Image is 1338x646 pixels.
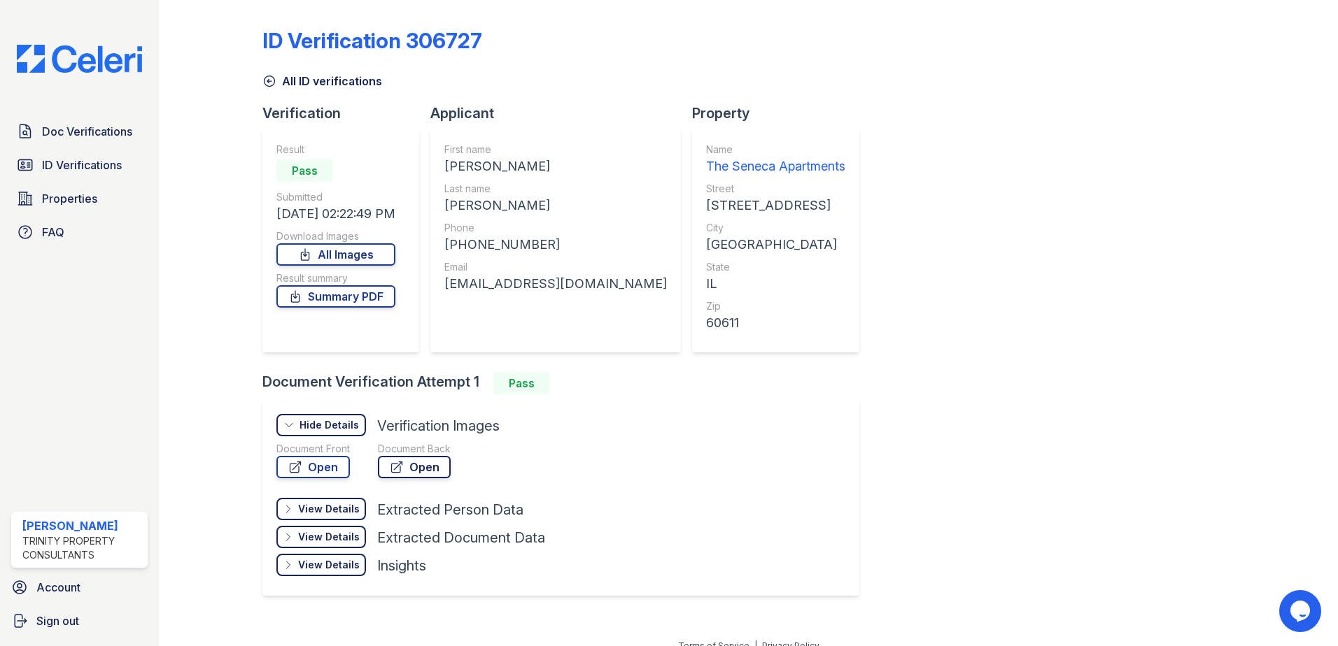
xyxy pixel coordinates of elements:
a: Name The Seneca Apartments [706,143,845,176]
div: Document Back [378,442,451,456]
div: [GEOGRAPHIC_DATA] [706,235,845,254]
div: Hide Details [300,418,359,432]
div: [EMAIL_ADDRESS][DOMAIN_NAME] [444,274,667,294]
a: Open [378,456,451,478]
div: Extracted Person Data [377,500,523,519]
div: Result [276,143,395,157]
span: Doc Verifications [42,123,132,140]
div: Property [692,103,871,123]
div: Last name [444,182,667,196]
img: CE_Logo_Blue-a8612792a0a2168367f1c8372b55b34899dd931a85d93a1a3d3e32e68fde9ad4.png [6,45,153,73]
a: Sign out [6,607,153,635]
div: Pass [493,372,549,394]
a: FAQ [11,218,148,246]
div: View Details [298,558,360,572]
span: Sign out [36,612,79,629]
iframe: chat widget [1279,590,1324,632]
div: Name [706,143,845,157]
a: Doc Verifications [11,117,148,145]
a: ID Verifications [11,151,148,179]
div: First name [444,143,667,157]
div: [PERSON_NAME] [444,196,667,215]
div: 60611 [706,313,845,333]
div: [PERSON_NAME] [444,157,667,176]
div: Verification Images [377,416,500,436]
div: Submitted [276,190,395,204]
div: State [706,260,845,274]
div: Verification [262,103,430,123]
div: Extracted Document Data [377,528,545,547]
div: [PERSON_NAME] [22,517,142,534]
div: [STREET_ADDRESS] [706,196,845,215]
a: All ID verifications [262,73,382,89]
div: Insights [377,556,426,575]
a: Account [6,573,153,601]
div: Document Verification Attempt 1 [262,372,871,394]
div: Result summary [276,271,395,285]
span: Properties [42,190,97,207]
div: Trinity Property Consultants [22,534,142,562]
div: The Seneca Apartments [706,157,845,176]
span: FAQ [42,224,64,241]
div: Email [444,260,667,274]
div: Document Front [276,442,350,456]
div: View Details [298,530,360,544]
div: Download Images [276,229,395,243]
div: View Details [298,502,360,516]
span: ID Verifications [42,157,122,173]
a: Properties [11,185,148,213]
div: Street [706,182,845,196]
div: Phone [444,221,667,235]
div: [DATE] 02:22:49 PM [276,204,395,224]
div: [PHONE_NUMBER] [444,235,667,254]
div: Applicant [430,103,692,123]
div: Pass [276,159,332,182]
div: Zip [706,299,845,313]
a: Open [276,456,350,478]
a: Summary PDF [276,285,395,308]
div: City [706,221,845,235]
a: All Images [276,243,395,266]
span: Account [36,579,80,596]
div: ID Verification 306727 [262,28,482,53]
div: IL [706,274,845,294]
